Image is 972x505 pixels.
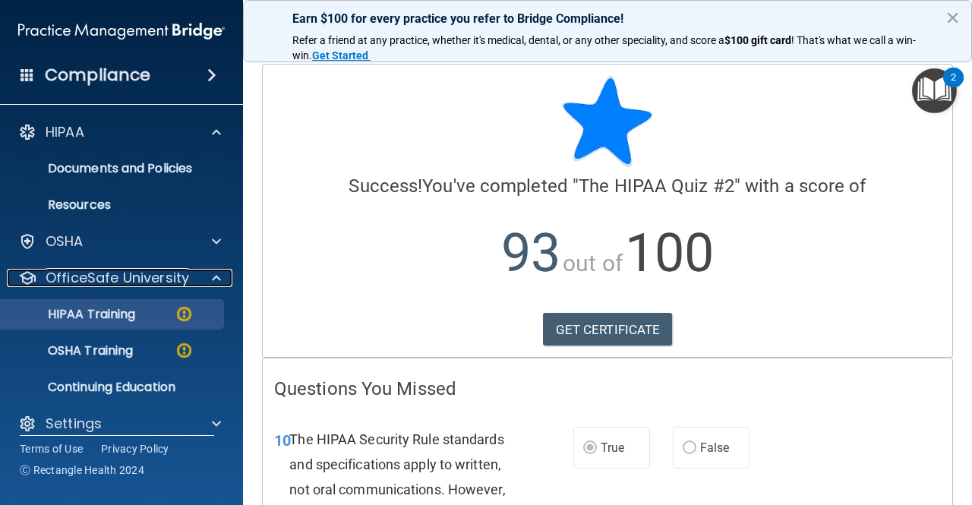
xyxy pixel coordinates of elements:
span: Ⓒ Rectangle Health 2024 [20,462,144,478]
span: 100 [625,222,714,284]
img: PMB logo [18,16,225,46]
strong: $100 gift card [724,34,791,46]
h4: You've completed " " with a score of [274,176,941,196]
p: Earn $100 for every practice you refer to Bridge Compliance! [292,11,923,26]
span: Success! [349,175,422,197]
span: out of [563,250,623,276]
p: HIPAA Training [10,307,135,322]
a: Privacy Policy [101,441,169,456]
img: blue-star-rounded.9d042014.png [562,76,653,167]
strong: Get Started [312,49,368,62]
p: Settings [46,415,102,433]
h4: Compliance [45,65,150,86]
p: Continuing Education [10,380,217,395]
a: OfficeSafe University [18,269,221,287]
h4: Questions You Missed [274,379,941,399]
span: 93 [501,222,560,284]
input: False [683,443,696,454]
p: Documents and Policies [10,161,217,176]
span: 10 [274,431,291,450]
input: True [583,443,597,454]
p: HIPAA [46,123,84,141]
p: OSHA [46,232,84,251]
span: True [601,440,624,455]
button: Open Resource Center, 2 new notifications [912,68,957,113]
p: Resources [10,197,217,213]
img: warning-circle.0cc9ac19.png [175,305,194,324]
img: warning-circle.0cc9ac19.png [175,341,194,360]
a: Settings [18,415,221,433]
span: ! That's what we call a win-win. [292,34,916,62]
p: OSHA Training [10,343,133,358]
span: The HIPAA Quiz #2 [579,175,734,197]
a: OSHA [18,232,221,251]
span: Refer a friend at any practice, whether it's medical, dental, or any other speciality, and score a [292,34,724,46]
div: 2 [951,77,956,97]
button: Close [945,5,960,30]
a: HIPAA [18,123,221,141]
p: OfficeSafe University [46,269,189,287]
span: False [700,440,730,455]
a: Get Started [312,49,371,62]
a: Terms of Use [20,441,83,456]
a: GET CERTIFICATE [543,313,673,346]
